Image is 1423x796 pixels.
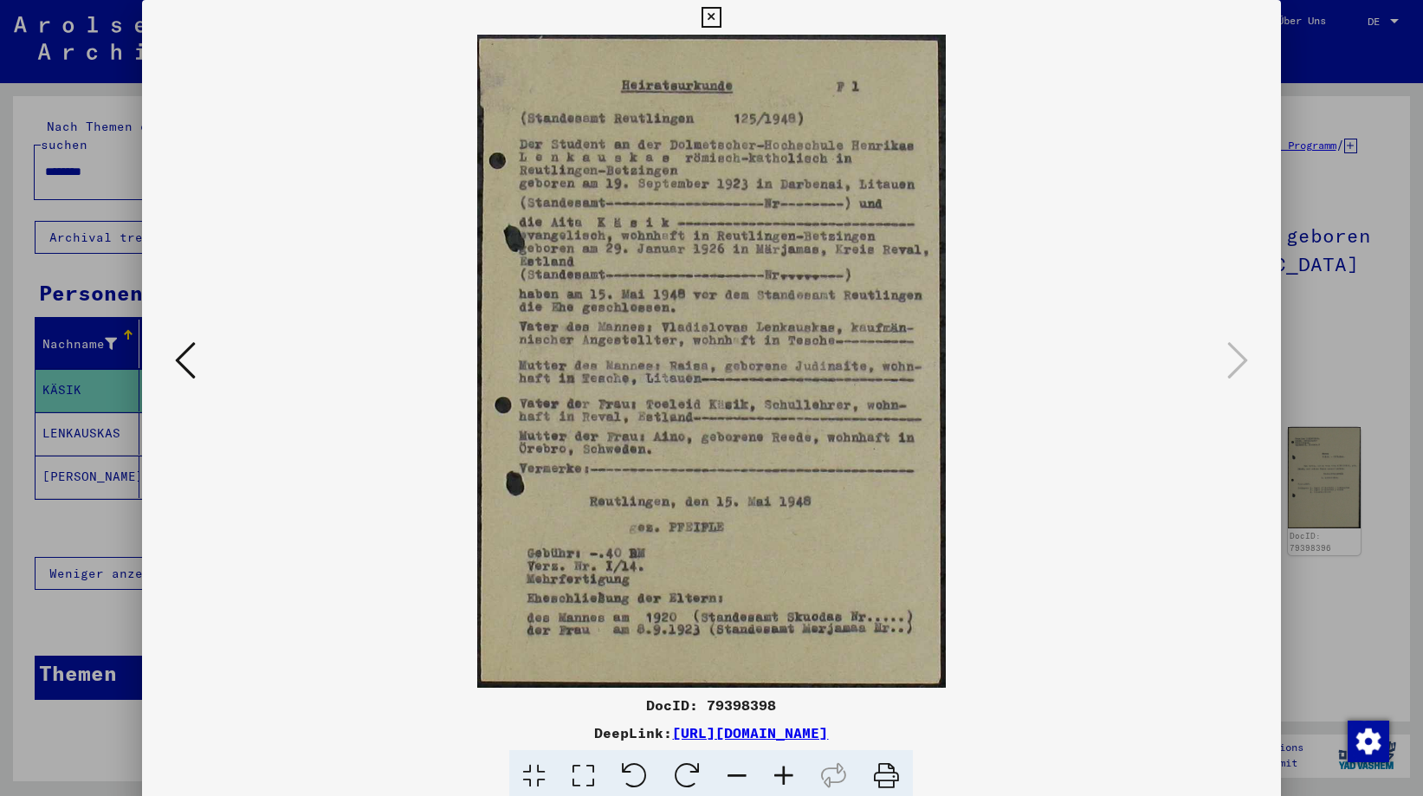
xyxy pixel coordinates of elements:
img: Zustimmung ändern [1348,721,1389,762]
a: [URL][DOMAIN_NAME] [672,724,828,741]
img: 001.jpg [201,35,1221,688]
div: DocID: 79398398 [142,695,1280,715]
div: Zustimmung ändern [1347,720,1388,761]
div: DeepLink: [142,722,1280,743]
